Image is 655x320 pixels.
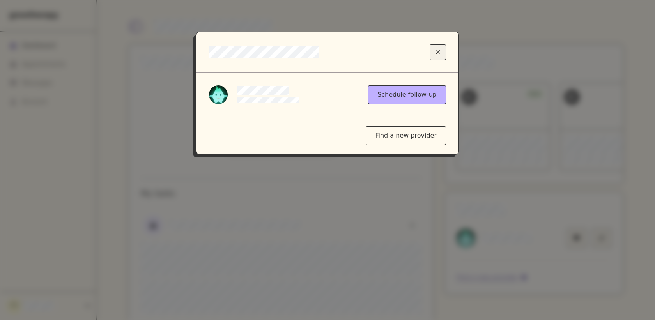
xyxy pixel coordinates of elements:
[368,91,446,98] a: Schedule follow-up
[366,126,446,145] div: Find a new provider
[430,44,446,60] button: Close modal
[368,85,446,104] div: Schedule follow-up
[366,132,446,139] a: Find a new provider
[209,85,228,104] img: Thomas Provider picture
